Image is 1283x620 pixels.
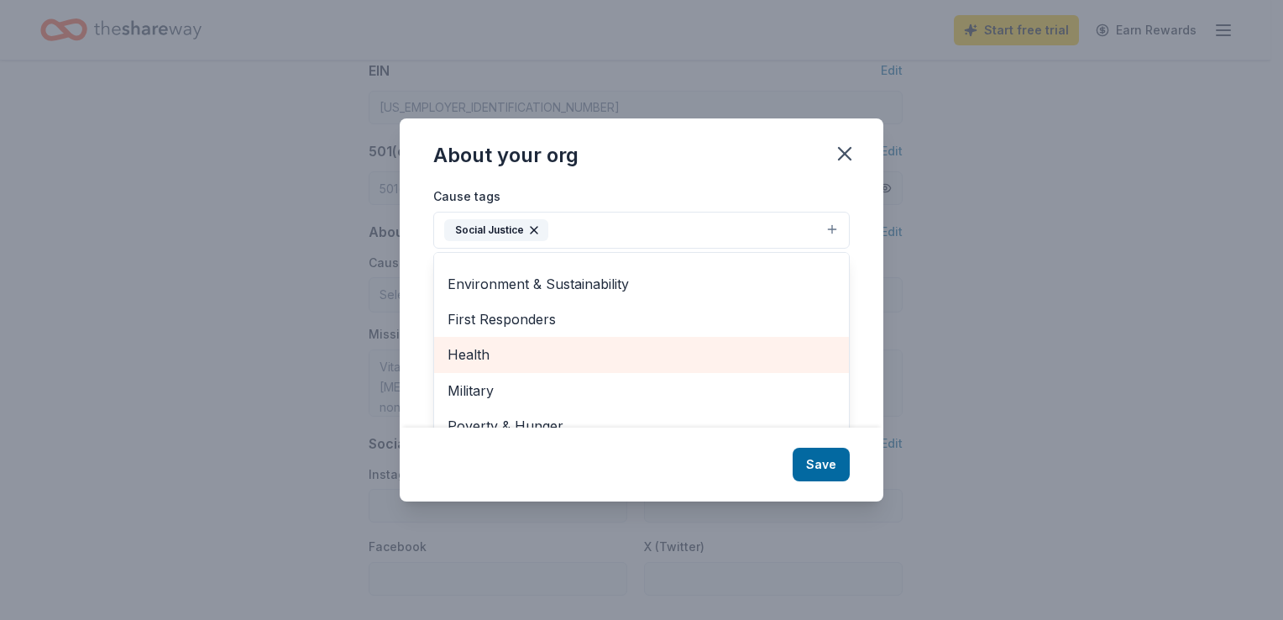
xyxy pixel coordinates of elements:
span: Military [448,380,835,402]
span: Poverty & Hunger [448,415,835,437]
span: First Responders [448,308,835,330]
button: Social Justice [433,212,850,249]
span: Health [448,344,835,365]
div: Social Justice [433,252,850,454]
div: Social Justice [444,219,548,241]
span: Environment & Sustainability [448,273,835,295]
